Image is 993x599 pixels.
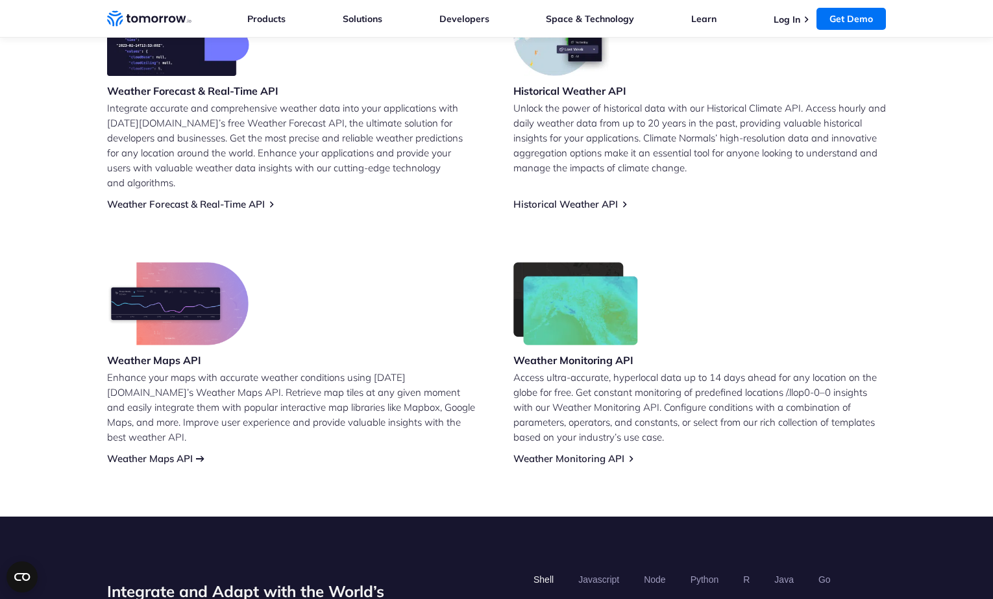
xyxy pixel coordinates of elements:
[107,9,191,29] a: Home link
[546,13,634,25] a: Space & Technology
[107,101,480,190] p: Integrate accurate and comprehensive weather data into your applications with [DATE][DOMAIN_NAME]...
[6,561,38,593] button: Open CMP widget
[814,568,835,591] button: Go
[686,568,724,591] button: Python
[513,370,886,445] p: Access ultra-accurate, hyperlocal data up to 14 days ahead for any location on the globe for free...
[529,568,558,591] button: Shell
[107,84,278,98] h3: Weather Forecast & Real-Time API
[343,13,382,25] a: Solutions
[513,101,886,175] p: Unlock the power of historical data with our Historical Climate API. Access hourly and daily weat...
[247,13,286,25] a: Products
[513,84,626,98] h3: Historical Weather API
[774,14,800,25] a: Log In
[107,353,249,367] h3: Weather Maps API
[639,568,670,591] button: Node
[816,8,886,30] a: Get Demo
[770,568,798,591] button: Java
[739,568,754,591] button: R
[574,568,624,591] button: Javascript
[513,353,638,367] h3: Weather Monitoring API
[513,198,618,210] a: Historical Weather API
[107,370,480,445] p: Enhance your maps with accurate weather conditions using [DATE][DOMAIN_NAME]’s Weather Maps API. ...
[107,198,265,210] a: Weather Forecast & Real-Time API
[513,452,624,465] a: Weather Monitoring API
[439,13,489,25] a: Developers
[107,452,193,465] a: Weather Maps API
[691,13,717,25] a: Learn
